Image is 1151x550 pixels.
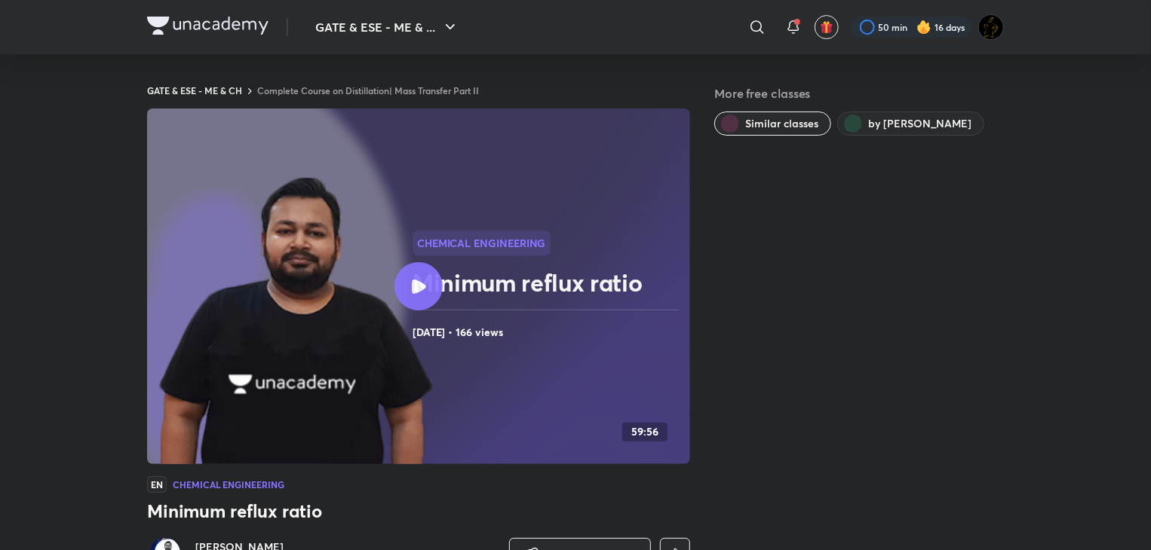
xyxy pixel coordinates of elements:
img: Ranit Maity01 [978,14,1004,40]
h4: Chemical Engineering [173,480,284,489]
h4: [DATE] • 166 views [413,322,684,342]
button: avatar [815,15,839,39]
span: EN [147,476,167,493]
img: streak [916,20,932,35]
h2: Minimum reflux ratio [413,267,684,298]
span: Similar classes [745,116,818,131]
h4: 59:56 [631,426,658,438]
h5: More free classes [714,84,1004,102]
a: Complete Course on Distillation| Mass Transfer Part II [257,84,479,96]
h3: Minimum reflux ratio [147,499,690,523]
button: GATE & ESE - ME & ... [306,12,468,42]
button: by Ankur Bansal [837,112,984,136]
a: Company Logo [147,17,269,38]
a: GATE & ESE - ME & CH [147,84,242,96]
button: Similar classes [714,112,831,136]
img: avatar [820,20,833,34]
span: by Ankur Bansal [868,116,971,131]
img: Company Logo [147,17,269,35]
